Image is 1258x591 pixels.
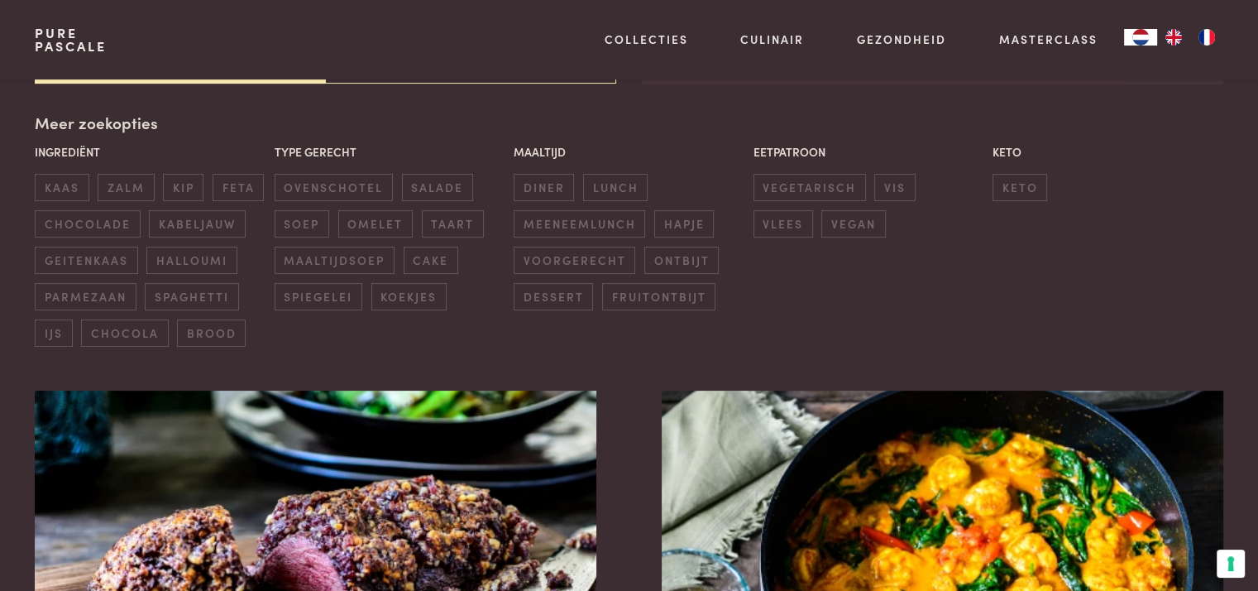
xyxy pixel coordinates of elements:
[275,283,362,310] span: spiegelei
[402,174,473,201] span: salade
[993,174,1047,201] span: keto
[514,283,593,310] span: dessert
[753,210,813,238] span: vlees
[1157,29,1190,46] a: EN
[275,174,393,201] span: ovenschotel
[654,210,714,238] span: hapje
[98,174,154,201] span: zalm
[177,320,246,347] span: brood
[740,31,804,48] a: Culinair
[275,210,329,238] span: soep
[404,247,458,274] span: cake
[163,174,203,201] span: kip
[35,210,140,238] span: chocolade
[821,210,885,238] span: vegan
[1124,29,1157,46] div: Language
[275,247,395,274] span: maaltijdsoep
[1157,29,1223,46] ul: Language list
[35,26,107,53] a: PurePascale
[146,247,237,274] span: halloumi
[35,174,88,201] span: kaas
[35,320,72,347] span: ijs
[753,143,984,161] p: Eetpatroon
[753,174,866,201] span: vegetarisch
[644,247,719,274] span: ontbijt
[1190,29,1223,46] a: FR
[145,283,238,310] span: spaghetti
[35,143,265,161] p: Ingrediënt
[583,174,648,201] span: lunch
[1217,550,1245,578] button: Uw voorkeuren voor toestemming voor trackingtechnologieën
[149,210,245,238] span: kabeljauw
[857,31,946,48] a: Gezondheid
[338,210,413,238] span: omelet
[35,247,137,274] span: geitenkaas
[275,143,505,161] p: Type gerecht
[514,210,645,238] span: meeneemlunch
[422,210,484,238] span: taart
[35,283,136,310] span: parmezaan
[514,174,574,201] span: diner
[81,320,168,347] span: chocola
[605,31,688,48] a: Collecties
[213,174,264,201] span: feta
[993,143,1223,161] p: Keto
[874,174,915,201] span: vis
[1124,29,1157,46] a: NL
[602,283,715,310] span: fruitontbijt
[1124,29,1223,46] aside: Language selected: Nederlands
[514,247,635,274] span: voorgerecht
[999,31,1098,48] a: Masterclass
[514,143,744,161] p: Maaltijd
[371,283,447,310] span: koekjes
